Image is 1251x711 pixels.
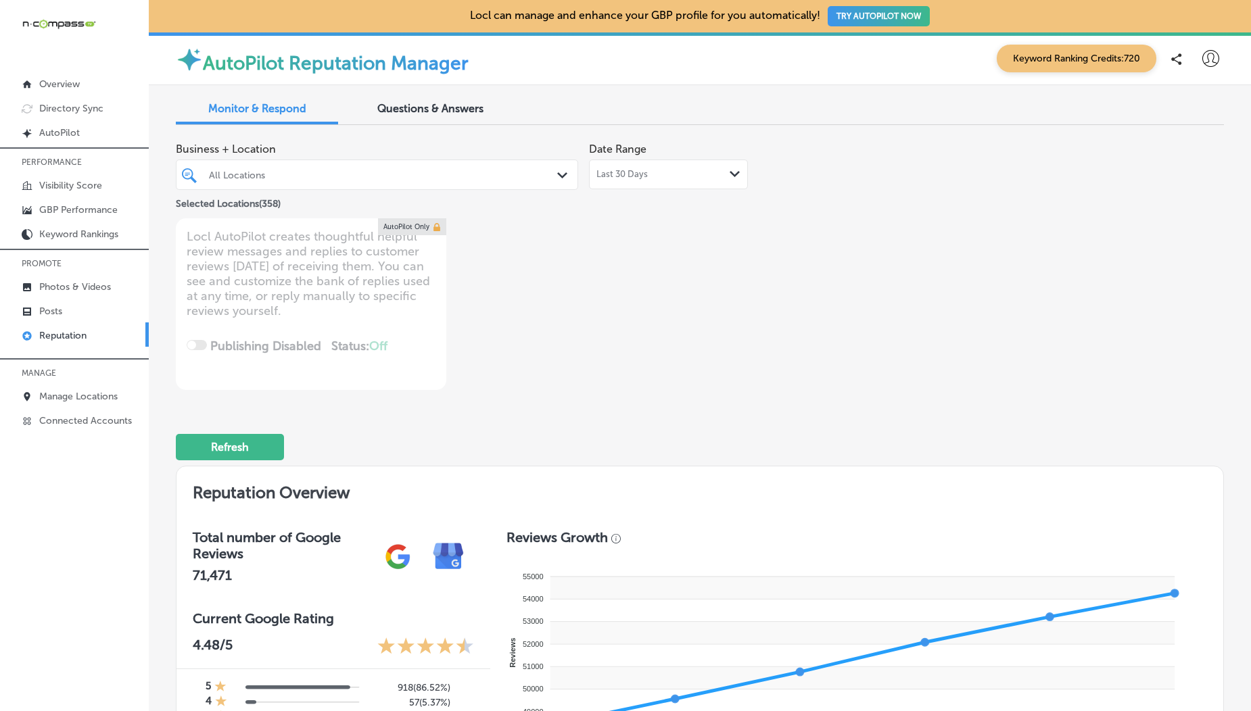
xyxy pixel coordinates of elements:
[423,531,474,582] img: e7ababfa220611ac49bdb491a11684a6.png
[39,204,118,216] p: GBP Performance
[523,685,544,693] tspan: 50000
[39,281,111,293] p: Photos & Videos
[203,52,469,74] label: AutoPilot Reputation Manager
[176,193,281,210] p: Selected Locations ( 358 )
[506,529,608,545] h3: Reviews Growth
[176,434,284,460] button: Refresh
[523,617,544,625] tspan: 53000
[523,640,544,648] tspan: 52000
[39,228,118,240] p: Keyword Rankings
[509,638,517,668] text: Reviews
[176,466,1223,513] h2: Reputation Overview
[193,567,373,583] h2: 71,471
[22,18,96,30] img: 660ab0bf-5cc7-4cb8-ba1c-48b5ae0f18e60NCTV_CLogo_TV_Black_-500x88.png
[176,143,578,155] span: Business + Location
[39,103,103,114] p: Directory Sync
[214,680,227,695] div: 1 Star
[39,305,62,317] p: Posts
[589,143,646,155] label: Date Range
[39,391,118,402] p: Manage Locations
[369,682,450,693] h5: 918 ( 86.52% )
[828,6,930,26] button: TRY AUTOPILOT NOW
[377,102,483,115] span: Questions & Answers
[39,78,80,90] p: Overview
[215,695,227,710] div: 1 Star
[39,127,80,139] p: AutoPilot
[193,529,373,562] h3: Total number of Google Reviews
[39,415,132,426] p: Connected Accounts
[193,637,233,658] p: 4.48 /5
[209,169,559,180] div: All Locations
[523,662,544,670] tspan: 51000
[176,46,203,73] img: autopilot-icon
[39,330,87,341] p: Reputation
[369,697,450,708] h5: 57 ( 5.37% )
[373,531,423,582] img: gPZS+5FD6qPJAAAAABJRU5ErkJggg==
[997,45,1156,72] span: Keyword Ranking Credits: 720
[523,572,544,581] tspan: 55000
[39,180,102,191] p: Visibility Score
[206,680,211,695] h4: 5
[206,695,212,710] h4: 4
[377,637,474,658] div: 4.48 Stars
[208,102,306,115] span: Monitor & Respond
[523,595,544,603] tspan: 54000
[596,169,648,180] span: Last 30 Days
[193,610,474,627] h3: Current Google Rating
